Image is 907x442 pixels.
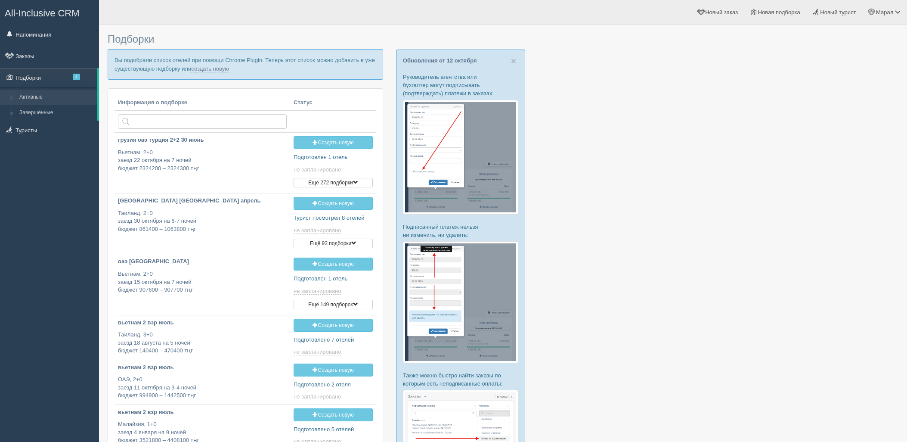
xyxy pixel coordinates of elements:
p: Подготовлено 5 отелей [294,426,373,434]
p: Подписанный платеж нельзя ни изменить, ни удалить: [403,223,518,239]
p: Руководитель агентства или бухгалтер могут подписывать (подтверждать) платежи в заказах: [403,73,518,97]
input: Поиск по стране или туристу [118,114,287,129]
span: не запланировано [294,349,341,355]
span: Марал [876,9,893,16]
button: Ещё 93 подборки [294,239,373,248]
p: вьетнам 2 взр июль [118,364,287,372]
a: вьетнам 2 взр июль ОАЭ, 2+0заезд 11 октября на 3-4 ночейбюджет 994900 – 1442500 тңг [115,360,290,404]
p: Подготовлен 1 отель [294,153,373,162]
button: Ещё 272 подборки [294,178,373,187]
p: Подготовлено 2 отеля [294,381,373,389]
a: Создать новую [294,319,373,332]
a: не запланировано [294,166,343,173]
button: Ещё 149 подборок [294,300,373,309]
a: Обновления от 12 октября [403,57,477,64]
a: Создать новую [294,197,373,210]
span: 2 [73,74,80,80]
a: [GEOGRAPHIC_DATA] [GEOGRAPHIC_DATA] апрель Таиланд, 2+0заезд 30 октября на 6-7 ночейбюджет 861400... [115,193,290,240]
img: %D0%BF%D0%BE%D0%B4%D1%82%D0%B2%D0%B5%D1%80%D0%B6%D0%B4%D0%B5%D0%BD%D0%B8%D0%B5-%D0%BE%D0%BF%D0%BB... [403,241,518,363]
a: оаэ [GEOGRAPHIC_DATA] Вьетнам, 2+0заезд 15 октября на 7 ночейбюджет 907600 – 907700 тңг [115,254,290,301]
p: ОАЭ, 2+0 заезд 11 октября на 3-4 ночей бюджет 994900 – 1442500 тңг [118,376,287,400]
th: Информация о подборке [115,95,290,111]
p: вьетнам 2 взр июль [118,408,287,417]
p: [GEOGRAPHIC_DATA] [GEOGRAPHIC_DATA] апрель [118,197,287,205]
a: не запланировано [294,349,343,355]
span: не запланировано [294,393,341,400]
a: Создать новую [294,408,373,421]
a: вьетнам 2 взр июль Таиланд, 3+0заезд 18 августа на 5 ночейбюджет 140400 – 470400 тңг [115,315,290,359]
p: Также можно быстро найти заказы по которым есть неподписанные оплаты: [403,371,518,388]
span: Подборки [108,33,154,45]
span: All-Inclusive CRM [5,8,80,19]
span: Новый заказ [705,9,738,16]
a: грузия оаэ турция 2+2 30 июнь Вьетнам, 2+0заезд 22 октября на 7 ночейбюджет 2324200 – 2324300 тңг [115,133,290,180]
p: Вы подобрали список отелей при помощи Chrome Plugin. Теперь этот список можно добавить в уже суще... [108,49,383,79]
p: Вьетнам, 2+0 заезд 15 октября на 7 ночей бюджет 907600 – 907700 тңг [118,270,287,294]
p: оаэ [GEOGRAPHIC_DATA] [118,258,287,266]
p: Таиланд, 3+0 заезд 18 августа на 5 ночей бюджет 140400 – 470400 тңг [118,331,287,355]
span: Новый турист [820,9,856,16]
a: Создать новую [294,258,373,271]
span: × [511,56,516,66]
p: Вьетнам, 2+0 заезд 22 октября на 7 ночей бюджет 2324200 – 2324300 тңг [118,149,287,173]
p: Турист посмотрел 8 отелей [294,214,373,222]
span: не запланировано [294,227,341,234]
span: не запланировано [294,288,341,295]
th: Статус [290,95,376,111]
p: вьетнам 2 взр июль [118,319,287,327]
a: All-Inclusive CRM [0,0,99,24]
p: Таиланд, 2+0 заезд 30 октября на 6-7 ночей бюджет 861400 – 1063800 тңг [118,209,287,233]
a: создать новую [191,65,229,72]
img: %D0%BF%D0%BE%D0%B4%D1%82%D0%B2%D0%B5%D1%80%D0%B6%D0%B4%D0%B5%D0%BD%D0%B8%D0%B5-%D0%BE%D0%BF%D0%BB... [403,100,518,215]
a: не запланировано [294,227,343,234]
span: не запланировано [294,166,341,173]
span: Новая подборка [758,9,800,16]
p: Подготовлен 1 отель [294,275,373,283]
a: Создать новую [294,136,373,149]
button: Close [511,56,516,65]
a: Активные [15,90,97,105]
a: Завершённые [15,105,97,121]
a: Создать новую [294,364,373,377]
a: не запланировано [294,288,343,295]
a: не запланировано [294,393,343,400]
p: Подготовлено 7 отелей [294,336,373,344]
p: грузия оаэ турция 2+2 30 июнь [118,136,287,144]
